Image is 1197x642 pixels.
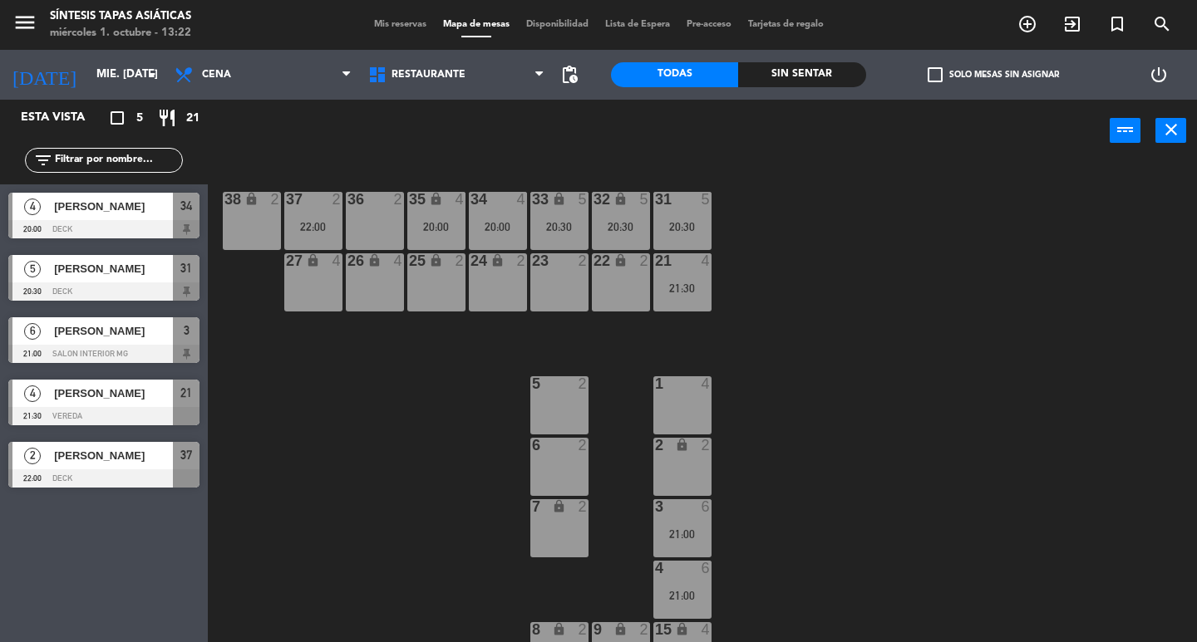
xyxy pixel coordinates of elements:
div: miércoles 1. octubre - 13:22 [50,25,191,42]
i: power_input [1116,120,1135,140]
span: [PERSON_NAME] [54,447,173,464]
div: 4 [702,376,712,391]
i: lock [306,253,320,267]
i: lock [675,438,689,452]
div: 5 [640,192,650,207]
div: 2 [640,253,650,268]
div: 2 [579,376,589,391]
label: Solo mesas sin asignar [928,67,1059,82]
div: 4 [394,253,404,268]
i: lock [552,622,566,636]
span: Tarjetas de regalo [740,20,832,29]
i: exit_to_app [1062,14,1082,34]
div: Todas [611,62,738,87]
span: 3 [184,321,190,341]
div: 20:00 [469,221,527,233]
div: Sin sentar [738,62,865,87]
i: restaurant [157,108,177,128]
div: 6 [702,499,712,514]
i: filter_list [33,150,53,170]
div: 20:30 [592,221,650,233]
div: 4 [332,253,342,268]
div: 2 [579,438,589,453]
span: 37 [180,445,192,465]
div: 21:30 [653,282,712,294]
span: [PERSON_NAME] [54,260,173,277]
div: 36 [347,192,348,207]
span: 5 [136,109,143,128]
span: Lista de Espera [597,20,678,29]
div: 5 [702,192,712,207]
i: turned_in_not [1107,14,1127,34]
div: 6 [702,561,712,576]
span: Mis reservas [366,20,435,29]
span: Mapa de mesas [435,20,518,29]
i: power_settings_new [1149,65,1169,85]
span: [PERSON_NAME] [54,198,173,215]
div: 2 [640,622,650,637]
i: close [1161,120,1181,140]
div: 5 [579,192,589,207]
div: 33 [532,192,533,207]
i: menu [12,10,37,35]
span: pending_actions [559,65,579,85]
div: 20:30 [530,221,589,233]
div: 20:00 [407,221,465,233]
i: lock [613,192,628,206]
i: crop_square [107,108,127,128]
div: 3 [655,499,656,514]
div: 22:00 [284,221,342,233]
div: 2 [579,253,589,268]
input: Filtrar por nombre... [53,151,182,169]
span: 2 [24,448,41,464]
div: 20:30 [653,221,712,233]
div: 2 [655,438,656,453]
div: 7 [532,499,533,514]
span: 4 [24,198,41,215]
div: 4 [702,253,712,268]
div: Síntesis Tapas Asiáticas [50,8,191,25]
span: RESTAURANTE [392,69,465,81]
i: lock [367,253,382,267]
span: 21 [186,109,199,128]
div: 5 [532,376,533,391]
span: check_box_outline_blank [928,67,943,82]
span: 21 [180,383,192,403]
button: power_input [1110,118,1140,143]
i: lock [490,253,505,267]
span: 34 [180,196,192,216]
div: 21:00 [653,528,712,540]
span: Cena [202,69,231,81]
span: [PERSON_NAME] [54,322,173,340]
div: 2 [702,438,712,453]
div: 2 [332,192,342,207]
span: 5 [24,261,41,277]
i: add_circle_outline [1017,14,1037,34]
span: 31 [180,258,192,278]
div: 2 [394,192,404,207]
i: lock [613,253,628,267]
i: arrow_drop_down [142,65,162,85]
div: 4 [456,192,465,207]
button: close [1155,118,1186,143]
div: 2 [517,253,527,268]
i: search [1152,14,1172,34]
div: 22 [594,253,594,268]
div: Esta vista [8,108,120,128]
div: 9 [594,622,594,637]
span: Disponibilidad [518,20,597,29]
i: lock [552,499,566,513]
div: 2 [579,499,589,514]
span: 6 [24,323,41,340]
button: menu [12,10,37,41]
i: lock [552,192,566,206]
div: 4 [702,622,712,637]
i: lock [244,192,259,206]
div: 8 [532,622,533,637]
i: lock [613,622,628,636]
i: lock [429,192,443,206]
div: 2 [271,192,281,207]
div: 2 [579,622,589,637]
div: 21:00 [653,590,712,601]
i: lock [429,253,443,267]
